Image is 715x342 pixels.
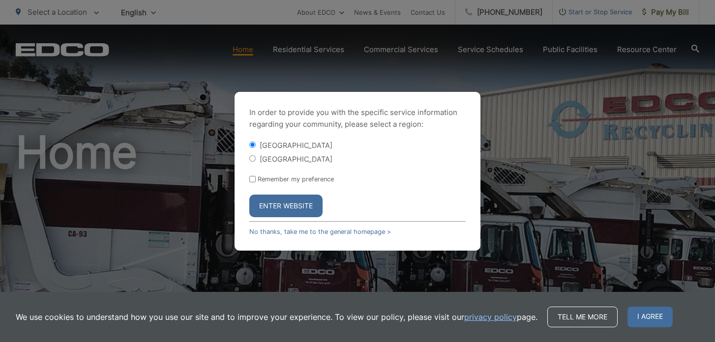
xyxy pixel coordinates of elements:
[260,141,332,149] label: [GEOGRAPHIC_DATA]
[16,311,537,323] p: We use cookies to understand how you use our site and to improve your experience. To view our pol...
[547,307,618,327] a: Tell me more
[627,307,673,327] span: I agree
[249,195,323,217] button: Enter Website
[249,107,466,130] p: In order to provide you with the specific service information regarding your community, please se...
[249,228,391,235] a: No thanks, take me to the general homepage >
[260,155,332,163] label: [GEOGRAPHIC_DATA]
[464,311,517,323] a: privacy policy
[258,175,334,183] label: Remember my preference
